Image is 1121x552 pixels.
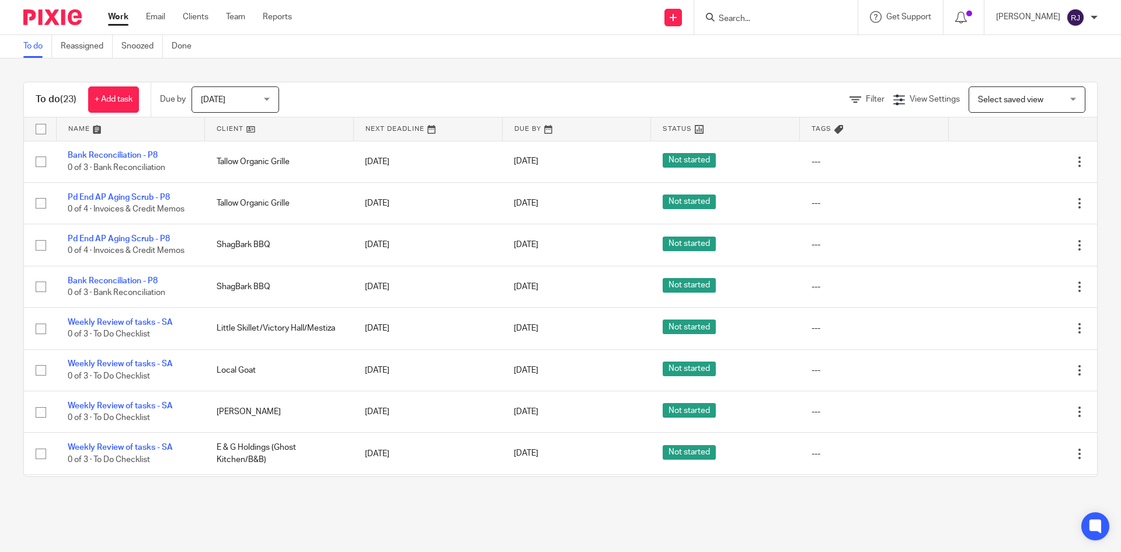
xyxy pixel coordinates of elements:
div: --- [812,281,937,293]
span: Get Support [886,13,931,21]
span: Not started [663,153,716,168]
span: [DATE] [514,366,538,374]
span: 0 of 3 · To Do Checklist [68,456,150,464]
td: [PERSON_NAME] [205,391,354,433]
img: Pixie [23,9,82,25]
img: svg%3E [1066,8,1085,27]
a: Bank Reconciliation - P8 [68,151,158,159]
td: [DATE] [353,308,502,349]
a: Reassigned [61,35,113,58]
h1: To do [36,93,76,106]
span: [DATE] [514,283,538,291]
td: [PERSON_NAME] LLC - Taco Bell/KFC [205,474,354,516]
span: [DATE] [514,158,538,166]
a: + Add task [88,86,139,113]
span: 0 of 4 · Invoices & Credit Memos [68,205,184,213]
td: [DATE] [353,474,502,516]
span: (23) [60,95,76,104]
td: Tallow Organic Grille [205,141,354,182]
a: Pd End AP Aging Scrub - P8 [68,193,170,202]
td: ShagBark BBQ [205,224,354,266]
a: Weekly Review of tasks - SA [68,360,173,368]
a: Email [146,11,165,23]
span: Not started [663,445,716,460]
span: Not started [663,278,716,293]
div: --- [812,239,937,251]
td: [DATE] [353,182,502,224]
td: E & G Holdings (Ghost Kitchen/B&B) [205,433,354,474]
span: 0 of 3 · Bank Reconciliation [68,164,165,172]
a: Bank Reconciliation - P8 [68,277,158,285]
p: [PERSON_NAME] [996,11,1060,23]
span: View Settings [910,95,960,103]
div: --- [812,448,937,460]
a: Work [108,11,128,23]
td: [DATE] [353,349,502,391]
span: Tags [812,126,831,132]
td: [DATE] [353,433,502,474]
a: Snoozed [121,35,163,58]
a: Weekly Review of tasks - SA [68,443,173,452]
input: Search [718,14,823,25]
span: Filter [866,95,885,103]
span: 0 of 4 · Invoices & Credit Memos [68,247,184,255]
span: Not started [663,320,716,334]
span: Select saved view [978,96,1043,104]
span: [DATE] [514,241,538,249]
span: Not started [663,195,716,209]
a: Done [172,35,200,58]
td: [DATE] [353,141,502,182]
span: Not started [663,403,716,418]
span: [DATE] [514,450,538,458]
div: --- [812,156,937,168]
td: [DATE] [353,391,502,433]
td: [DATE] [353,266,502,307]
a: Weekly Review of tasks - SA [68,402,173,410]
div: --- [812,322,937,334]
span: 0 of 3 · To Do Checklist [68,372,150,380]
a: To do [23,35,52,58]
span: 0 of 3 · To Do Checklist [68,331,150,339]
span: 0 of 3 · To Do Checklist [68,414,150,422]
span: Not started [663,362,716,376]
a: Reports [263,11,292,23]
span: [DATE] [514,408,538,416]
a: Weekly Review of tasks - SA [68,318,173,327]
a: Clients [183,11,208,23]
td: Tallow Organic Grille [205,182,354,224]
div: --- [812,406,937,418]
td: [DATE] [353,224,502,266]
a: Pd End AP Aging Scrub - P8 [68,235,170,243]
td: ShagBark BBQ [205,266,354,307]
td: Little Skillet/Victory Hall/Mestiza [205,308,354,349]
p: Due by [160,93,186,105]
span: 0 of 3 · Bank Reconciliation [68,289,165,297]
td: Local Goat [205,349,354,391]
a: Team [226,11,245,23]
div: --- [812,364,937,376]
span: [DATE] [201,96,225,104]
span: [DATE] [514,324,538,332]
span: [DATE] [514,199,538,207]
span: Not started [663,237,716,251]
div: --- [812,197,937,209]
